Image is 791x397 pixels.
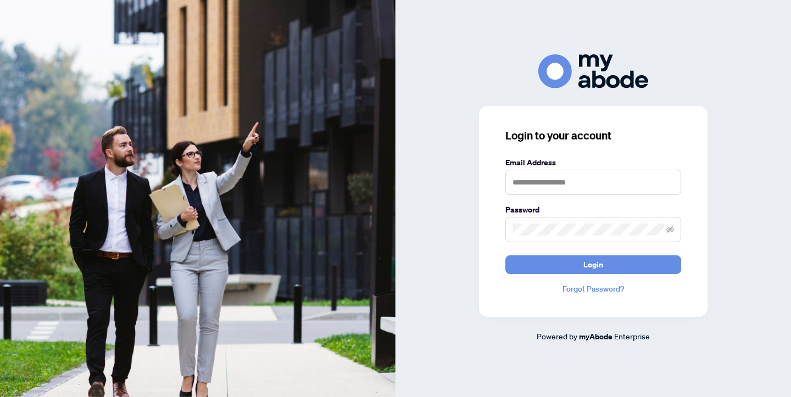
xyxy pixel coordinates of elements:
a: myAbode [579,331,612,343]
span: Enterprise [614,331,650,341]
span: Powered by [537,331,577,341]
h3: Login to your account [505,128,681,143]
img: ma-logo [538,54,648,88]
span: Login [583,256,603,273]
button: Login [505,255,681,274]
span: eye-invisible [666,226,674,233]
label: Email Address [505,156,681,169]
label: Password [505,204,681,216]
a: Forgot Password? [505,283,681,295]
